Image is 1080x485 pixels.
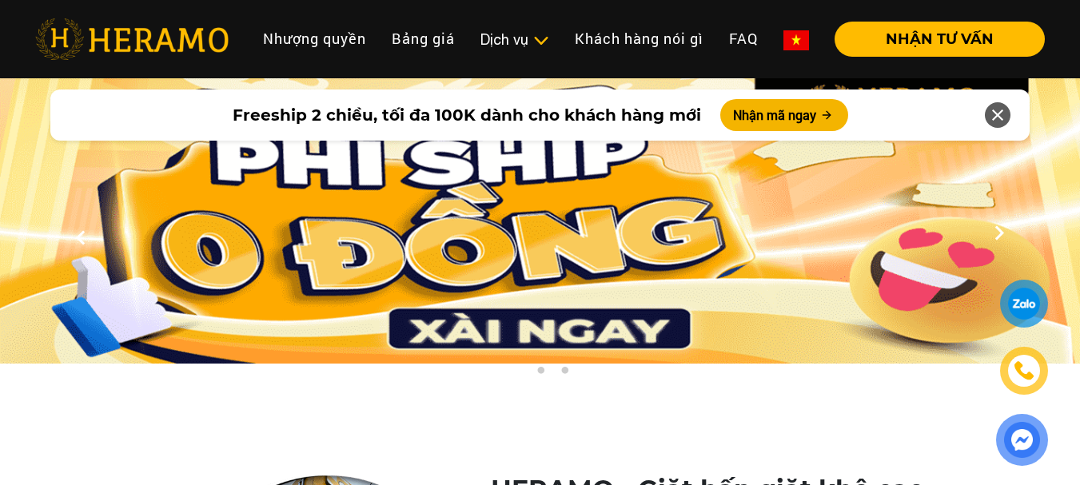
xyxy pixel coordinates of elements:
[720,99,848,131] button: Nhận mã ngay
[508,366,524,382] button: 1
[480,29,549,50] div: Dịch vụ
[532,33,549,49] img: subToggleIcon
[716,22,771,56] a: FAQ
[35,18,229,60] img: heramo-logo.png
[233,103,701,127] span: Freeship 2 chiều, tối đa 100K dành cho khách hàng mới
[562,22,716,56] a: Khách hàng nói gì
[556,366,572,382] button: 3
[1015,362,1034,380] img: phone-icon
[532,366,548,382] button: 2
[1002,348,1046,392] a: phone-icon
[379,22,468,56] a: Bảng giá
[250,22,379,56] a: Nhượng quyền
[783,30,809,50] img: vn-flag.png
[822,32,1045,46] a: NHẬN TƯ VẤN
[835,22,1045,57] button: NHẬN TƯ VẤN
